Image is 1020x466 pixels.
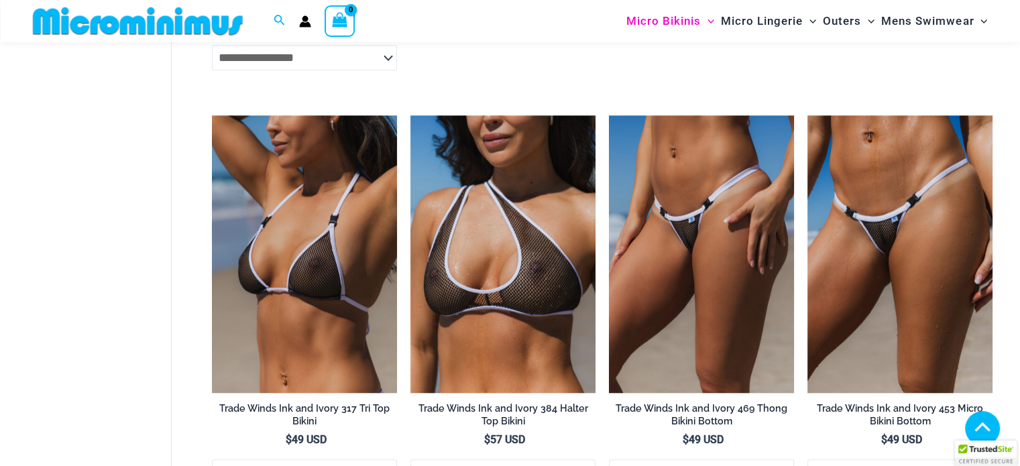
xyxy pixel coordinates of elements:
[621,2,993,40] nav: Site Navigation
[881,4,974,38] span: Mens Swimwear
[861,4,874,38] span: Menu Toggle
[701,4,714,38] span: Menu Toggle
[807,402,993,427] h2: Trade Winds Ink and Ivory 453 Micro Bikini Bottom
[609,115,794,393] img: Tradewinds Ink and Ivory 469 Thong 01
[807,115,993,393] img: Tradewinds Ink and Ivory 317 Tri Top 453 Micro 03
[325,5,355,36] a: View Shopping Cart, empty
[609,115,794,393] a: Tradewinds Ink and Ivory 469 Thong 01Tradewinds Ink and Ivory 469 Thong 02Tradewinds Ink and Ivor...
[27,6,248,36] img: MM SHOP LOGO FLAT
[683,433,689,446] span: $
[819,4,878,38] a: OutersMenu ToggleMenu Toggle
[212,402,397,432] a: Trade Winds Ink and Ivory 317 Tri Top Bikini
[212,115,397,393] a: Tradewinds Ink and Ivory 317 Tri Top 01Tradewinds Ink and Ivory 317 Tri Top 453 Micro 06Tradewind...
[721,4,803,38] span: Micro Lingerie
[823,4,861,38] span: Outers
[878,4,990,38] a: Mens SwimwearMenu ToggleMenu Toggle
[623,4,718,38] a: Micro BikinisMenu ToggleMenu Toggle
[955,441,1017,466] div: TrustedSite Certified
[299,15,311,27] a: Account icon link
[410,402,596,427] h2: Trade Winds Ink and Ivory 384 Halter Top Bikini
[683,433,724,446] bdi: 49 USD
[484,433,525,446] bdi: 57 USD
[803,4,816,38] span: Menu Toggle
[410,115,596,393] a: Tradewinds Ink and Ivory 384 Halter 01Tradewinds Ink and Ivory 384 Halter 02Tradewinds Ink and Iv...
[718,4,819,38] a: Micro LingerieMenu ToggleMenu Toggle
[881,433,922,446] bdi: 49 USD
[626,4,701,38] span: Micro Bikinis
[212,115,397,393] img: Tradewinds Ink and Ivory 317 Tri Top 01
[609,402,794,427] h2: Trade Winds Ink and Ivory 469 Thong Bikini Bottom
[807,402,993,432] a: Trade Winds Ink and Ivory 453 Micro Bikini Bottom
[974,4,987,38] span: Menu Toggle
[807,115,993,393] a: Tradewinds Ink and Ivory 317 Tri Top 453 Micro 03Tradewinds Ink and Ivory 317 Tri Top 453 Micro 0...
[286,433,327,446] bdi: 49 USD
[286,433,292,446] span: $
[881,433,887,446] span: $
[410,115,596,393] img: Tradewinds Ink and Ivory 384 Halter 01
[609,402,794,432] a: Trade Winds Ink and Ivory 469 Thong Bikini Bottom
[484,433,490,446] span: $
[410,402,596,432] a: Trade Winds Ink and Ivory 384 Halter Top Bikini
[212,402,397,427] h2: Trade Winds Ink and Ivory 317 Tri Top Bikini
[274,13,286,30] a: Search icon link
